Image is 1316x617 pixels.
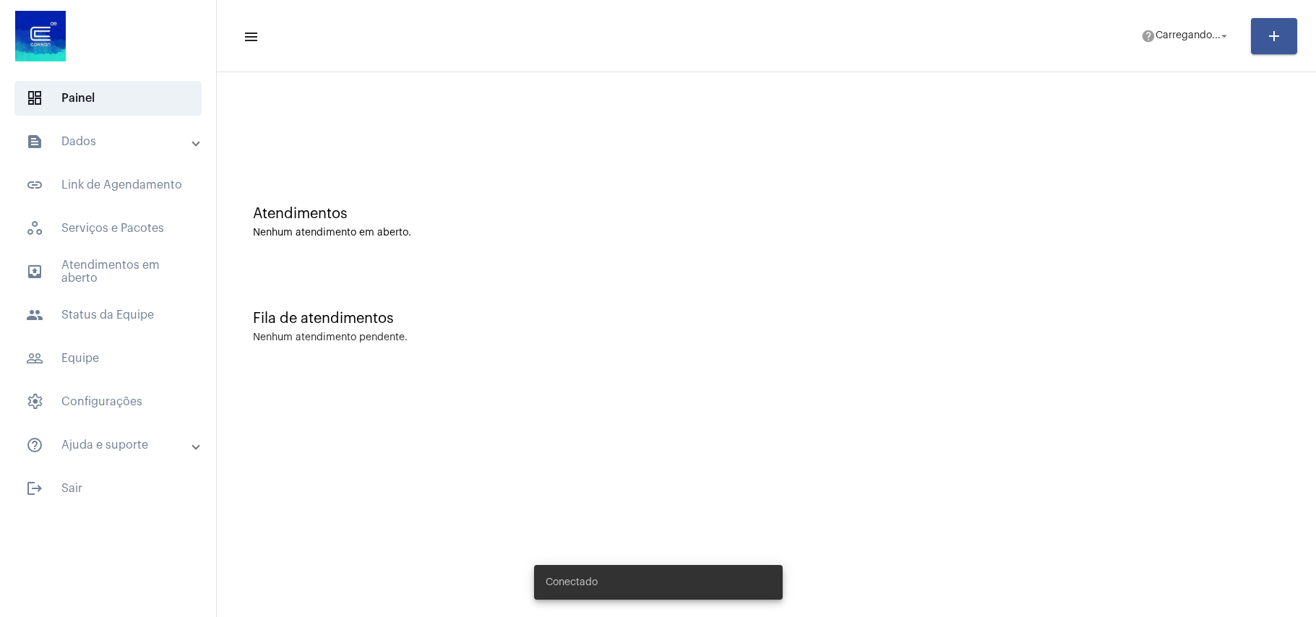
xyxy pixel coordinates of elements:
[26,393,43,410] span: sidenav icon
[26,133,43,150] mat-icon: sidenav icon
[26,436,193,454] mat-panel-title: Ajuda e suporte
[1218,30,1231,43] mat-icon: arrow_drop_down
[26,220,43,237] span: sidenav icon
[546,575,598,590] span: Conectado
[26,436,43,454] mat-icon: sidenav icon
[14,168,202,202] span: Link de Agendamento
[14,471,202,506] span: Sair
[1265,27,1283,45] mat-icon: add
[14,211,202,246] span: Serviços e Pacotes
[26,306,43,324] mat-icon: sidenav icon
[14,254,202,289] span: Atendimentos em aberto
[14,341,202,376] span: Equipe
[9,428,216,462] mat-expansion-panel-header: sidenav iconAjuda e suporte
[26,176,43,194] mat-icon: sidenav icon
[9,124,216,159] mat-expansion-panel-header: sidenav iconDados
[253,228,1280,238] div: Nenhum atendimento em aberto.
[1141,29,1156,43] mat-icon: help
[14,81,202,116] span: Painel
[14,384,202,419] span: Configurações
[26,133,193,150] mat-panel-title: Dados
[26,350,43,367] mat-icon: sidenav icon
[243,28,257,46] mat-icon: sidenav icon
[26,263,43,280] mat-icon: sidenav icon
[253,311,1280,327] div: Fila de atendimentos
[253,332,408,343] div: Nenhum atendimento pendente.
[26,480,43,497] mat-icon: sidenav icon
[26,90,43,107] span: sidenav icon
[253,206,1280,222] div: Atendimentos
[1156,31,1221,41] span: Carregando...
[14,298,202,332] span: Status da Equipe
[12,7,69,65] img: d4669ae0-8c07-2337-4f67-34b0df7f5ae4.jpeg
[1132,22,1239,51] button: Carregando...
